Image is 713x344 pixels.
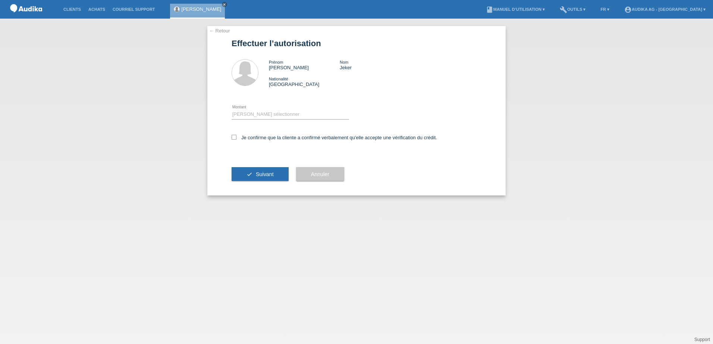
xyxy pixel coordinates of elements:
span: Suivant [256,171,274,177]
span: Nationalité [269,77,288,81]
div: Jeker [340,59,411,70]
span: Prénom [269,60,283,64]
a: account_circleAudika AG - [GEOGRAPHIC_DATA] ▾ [621,7,709,12]
div: [PERSON_NAME] [269,59,340,70]
a: bookManuel d’utilisation ▾ [482,7,549,12]
a: ← Retour [209,28,230,34]
a: close [222,2,227,7]
a: Courriel Support [109,7,158,12]
i: check [246,171,252,177]
a: Support [694,337,710,342]
button: Annuler [296,167,344,181]
span: Annuler [311,171,329,177]
div: [GEOGRAPHIC_DATA] [269,76,340,87]
i: close [223,3,226,6]
a: [PERSON_NAME] [182,6,222,12]
span: Nom [340,60,348,64]
a: Clients [60,7,85,12]
a: POS — MF Group [7,15,45,20]
i: build [560,6,567,13]
label: Je confirme que la cliente a confirmé verbalement qu'elle accepte une vérification du crédit. [232,135,437,140]
i: account_circle [624,6,632,13]
button: check Suivant [232,167,289,181]
i: book [486,6,493,13]
a: FR ▾ [597,7,613,12]
a: Achats [85,7,109,12]
h1: Effectuer l’autorisation [232,39,481,48]
a: buildOutils ▾ [556,7,589,12]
